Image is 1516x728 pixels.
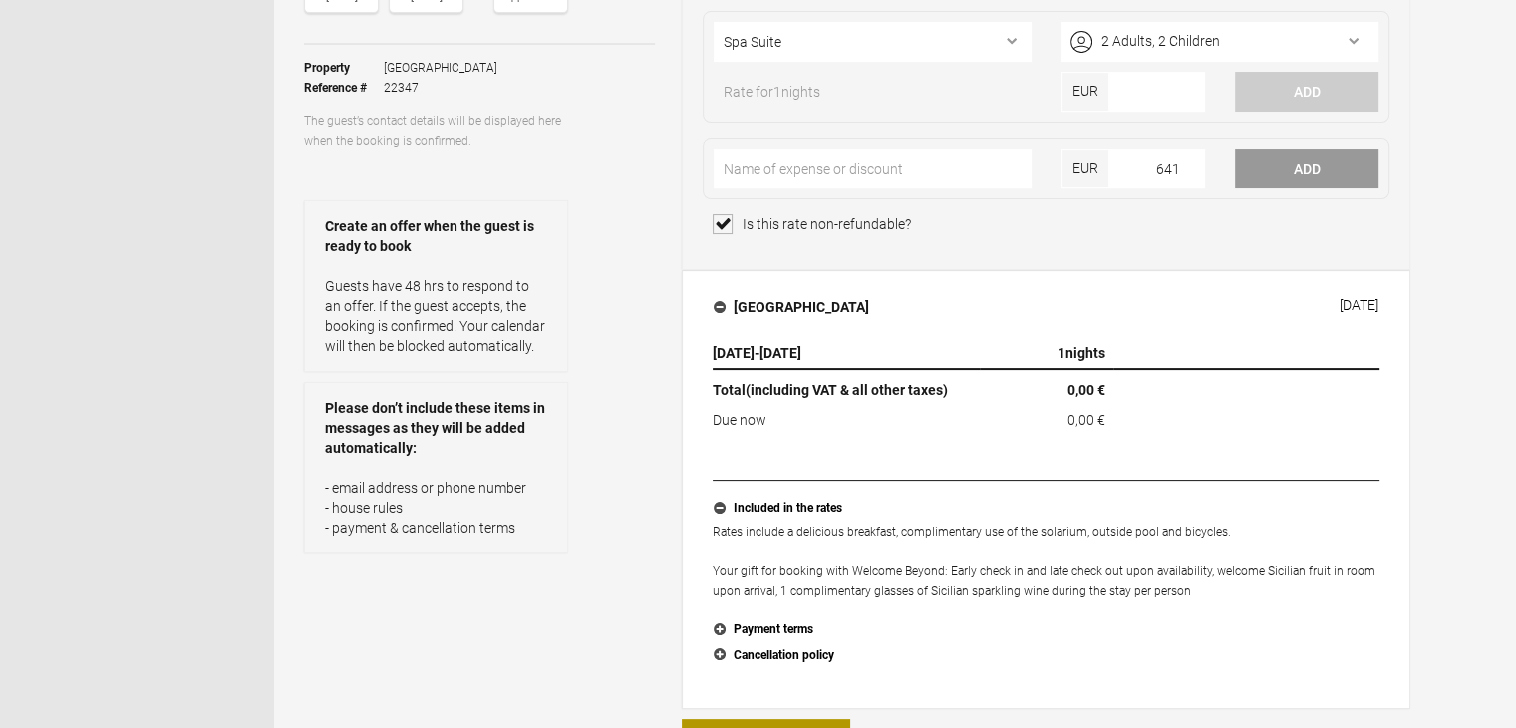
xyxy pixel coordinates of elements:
button: Payment terms [713,617,1379,643]
span: EUR [1061,149,1109,188]
span: [GEOGRAPHIC_DATA] [384,58,497,78]
th: Total [713,369,980,405]
button: [GEOGRAPHIC_DATA] [DATE] [698,286,1394,328]
button: Included in the rates [713,496,1379,522]
button: Cancellation policy [713,643,1379,669]
button: Add [1235,72,1378,112]
h4: [GEOGRAPHIC_DATA] [714,297,869,317]
span: (including VAT & all other taxes) [746,382,948,398]
strong: Create an offer when the guest is ready to book [325,216,547,256]
td: Due now [713,405,980,430]
strong: Reference # [304,78,384,98]
span: 22347 [384,78,497,98]
span: 1 [1058,345,1065,361]
p: Guests have 48 hrs to respond to an offer. If the guest accepts, the booking is confirmed. Your c... [325,276,547,356]
input: Name of expense or discount [714,149,1031,188]
flynt-currency: 0,00 € [1067,382,1105,398]
span: Rate for nights [714,82,830,112]
strong: Please don’t include these items in messages as they will be added automatically: [325,398,547,458]
span: [DATE] [759,345,801,361]
span: Is this rate non-refundable? [713,214,911,234]
span: 1 [773,84,781,100]
p: The guest’s contact details will be displayed here when the booking is confirmed. [304,111,568,151]
span: EUR [1061,72,1109,112]
button: Add [1235,149,1378,188]
th: - [713,338,980,369]
p: Rates include a delicious breakfast, complimentary use of the solarium, outside pool and bicycles... [713,522,1379,601]
span: [DATE] [713,345,755,361]
th: nights [980,338,1113,369]
flynt-currency: 0,00 € [1067,412,1105,428]
p: - email address or phone number - house rules - payment & cancellation terms [325,478,547,538]
strong: Property [304,58,384,78]
div: [DATE] [1340,297,1378,313]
